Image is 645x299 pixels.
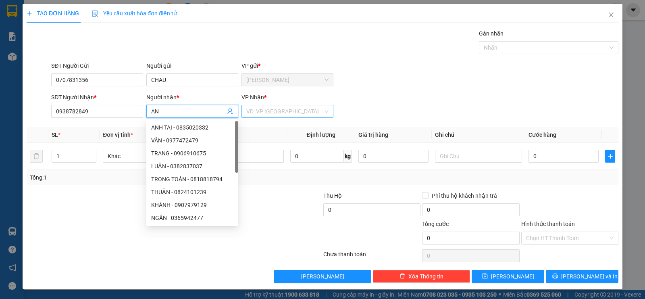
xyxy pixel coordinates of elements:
div: Người gửi [146,61,238,70]
div: NGÂN - 0365942477 [151,213,233,222]
th: Ghi chú [432,127,525,143]
button: [PERSON_NAME] [274,270,371,283]
span: Tổng cước [422,221,449,227]
button: plus [605,150,615,163]
span: Thu Hộ [323,192,342,199]
div: VP gửi [241,61,333,70]
span: plus [27,10,32,16]
label: Gán nhãn [479,30,504,37]
div: SĐT Người Gửi [51,61,143,70]
div: Chưa thanh toán [322,250,421,264]
div: KHÁNH - 0907979129 [146,199,238,211]
input: 0 [358,150,429,163]
input: VD: Bàn, Ghế [197,150,284,163]
div: TRANG - 0906910675 [146,147,238,160]
span: plus [605,153,615,159]
span: TẠO ĐƠN HÀNG [27,10,79,17]
span: close [608,12,614,18]
button: Close [600,4,622,27]
span: Cước hàng [528,132,556,138]
div: TRANG - 0906910675 [151,149,233,158]
div: KHÁNH - 0907979129 [151,201,233,209]
span: Giá trị hàng [358,132,388,138]
span: SL [52,132,58,138]
button: deleteXóa Thông tin [373,270,470,283]
span: user-add [227,108,233,115]
div: LUẬN - 0382837037 [151,162,233,171]
span: Đơn vị tính [103,132,133,138]
div: ANH TAI - 0835020332 [151,123,233,132]
div: VÂN - 0977472479 [146,134,238,147]
div: Tổng: 1 [30,173,250,182]
label: Hình thức thanh toán [521,221,575,227]
div: Người nhận [146,93,238,102]
span: [PERSON_NAME] và In [561,272,618,281]
div: LUẬN - 0382837037 [146,160,238,173]
button: delete [30,150,43,163]
div: THUẬN - 0824101239 [146,186,238,199]
span: printer [552,273,558,280]
span: Phí thu hộ khách nhận trả [429,191,500,200]
div: TRỌNG TOÁN - 0818818794 [151,175,233,184]
span: save [482,273,488,280]
span: [PERSON_NAME] [301,272,344,281]
span: kg [344,150,352,163]
span: VP Nhận [241,94,264,100]
div: TRỌNG TOÁN - 0818818794 [146,173,238,186]
span: Yêu cầu xuất hóa đơn điện tử [92,10,177,17]
div: NGÂN - 0365942477 [146,211,238,224]
img: icon [92,10,98,17]
div: ANH TAI - 0835020332 [146,121,238,134]
div: THUẬN - 0824101239 [151,188,233,197]
input: Ghi Chú [435,150,522,163]
span: [PERSON_NAME] [491,272,534,281]
span: Khác [108,150,185,162]
span: Vĩnh Kim [246,74,329,86]
span: Xóa Thông tin [408,272,443,281]
span: Định lượng [307,132,335,138]
div: VÂN - 0977472479 [151,136,233,145]
span: delete [399,273,405,280]
button: save[PERSON_NAME] [472,270,544,283]
button: printer[PERSON_NAME] và In [546,270,618,283]
div: SĐT Người Nhận [51,93,143,102]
